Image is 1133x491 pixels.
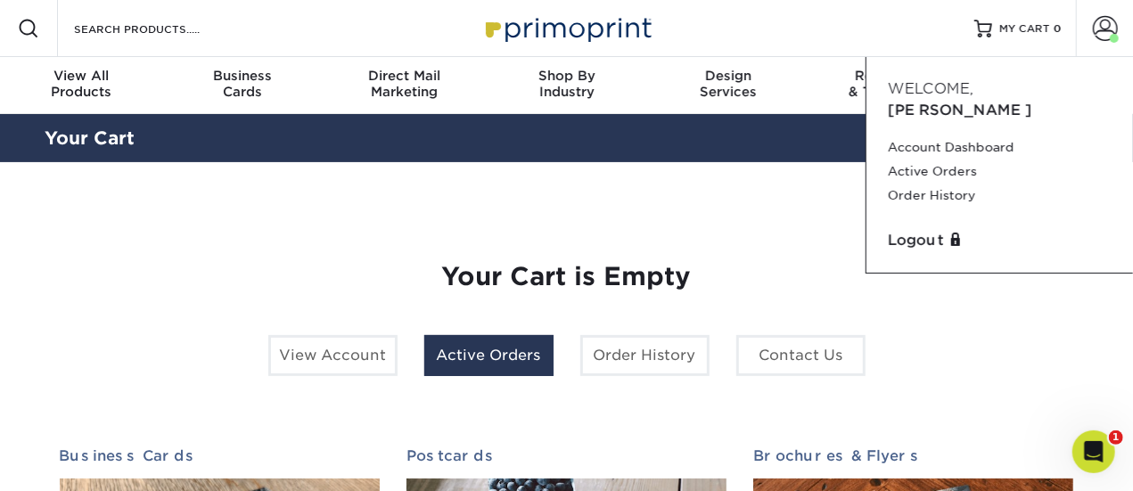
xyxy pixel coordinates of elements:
[162,57,324,114] a: BusinessCards
[162,68,324,84] span: Business
[647,68,809,84] span: Design
[888,80,973,97] span: Welcome,
[999,21,1050,37] span: MY CART
[324,68,486,100] div: Marketing
[486,68,648,84] span: Shop By
[888,230,1112,251] a: Logout
[324,57,486,114] a: Direct MailMarketing
[486,57,648,114] a: Shop ByIndustry
[736,335,866,376] a: Contact Us
[888,184,1112,208] a: Order History
[647,68,809,100] div: Services
[424,335,554,376] a: Active Orders
[809,68,972,84] span: Resources
[486,68,648,100] div: Industry
[45,127,135,149] a: Your Cart
[60,262,1074,292] h1: Your Cart is Empty
[1109,430,1123,445] span: 1
[888,135,1112,160] a: Account Dashboard
[4,437,152,485] iframe: Google Customer Reviews
[753,447,1073,464] h2: Brochures & Flyers
[1072,430,1115,473] iframe: Intercom live chat
[580,335,710,376] a: Order History
[324,68,486,84] span: Direct Mail
[809,57,972,114] a: Resources& Templates
[1054,22,1062,35] span: 0
[72,18,246,39] input: SEARCH PRODUCTS.....
[406,447,727,464] h2: Postcards
[60,447,380,464] h2: Business Cards
[888,102,1032,119] span: [PERSON_NAME]
[888,160,1112,184] a: Active Orders
[268,335,398,376] a: View Account
[162,68,324,100] div: Cards
[478,9,656,47] img: Primoprint
[647,57,809,114] a: DesignServices
[809,68,972,100] div: & Templates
